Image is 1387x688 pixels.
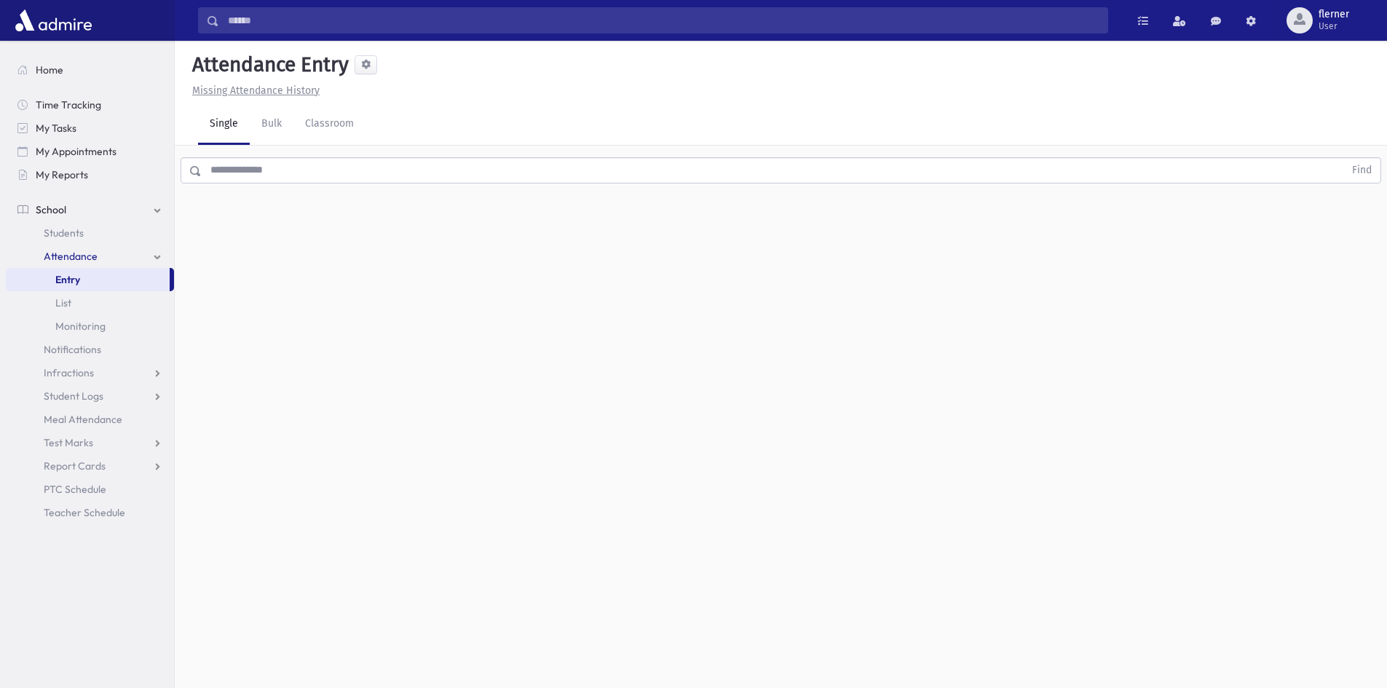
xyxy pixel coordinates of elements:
span: Infractions [44,366,94,379]
a: Report Cards [6,454,174,478]
span: Test Marks [44,436,93,449]
a: Classroom [293,104,365,145]
a: Missing Attendance History [186,84,320,97]
input: Search [219,7,1107,33]
a: My Tasks [6,116,174,140]
a: Bulk [250,104,293,145]
a: List [6,291,174,315]
span: My Reports [36,168,88,181]
span: List [55,296,71,309]
a: Entry [6,268,170,291]
h5: Attendance Entry [186,52,349,77]
a: Student Logs [6,384,174,408]
a: Infractions [6,361,174,384]
span: PTC Schedule [44,483,106,496]
span: User [1319,20,1349,32]
span: Time Tracking [36,98,101,111]
span: School [36,203,66,216]
span: Home [36,63,63,76]
a: Students [6,221,174,245]
span: Meal Attendance [44,413,122,426]
a: Test Marks [6,431,174,454]
a: Time Tracking [6,93,174,116]
span: My Appointments [36,145,116,158]
span: Report Cards [44,459,106,472]
span: Teacher Schedule [44,506,125,519]
span: flerner [1319,9,1349,20]
a: Teacher Schedule [6,501,174,524]
img: AdmirePro [12,6,95,35]
span: Entry [55,273,80,286]
a: My Reports [6,163,174,186]
span: Student Logs [44,390,103,403]
a: Meal Attendance [6,408,174,431]
a: Single [198,104,250,145]
span: My Tasks [36,122,76,135]
span: Monitoring [55,320,106,333]
a: Notifications [6,338,174,361]
span: Students [44,226,84,240]
a: School [6,198,174,221]
a: My Appointments [6,140,174,163]
a: Attendance [6,245,174,268]
span: Notifications [44,343,101,356]
a: Monitoring [6,315,174,338]
a: Home [6,58,174,82]
a: PTC Schedule [6,478,174,501]
button: Find [1343,158,1380,183]
u: Missing Attendance History [192,84,320,97]
span: Attendance [44,250,98,263]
